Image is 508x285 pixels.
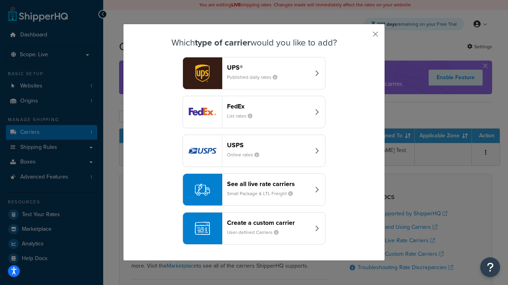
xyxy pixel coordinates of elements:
button: ups logoUPS®Published daily rates [183,57,325,89]
img: usps logo [183,135,222,167]
img: icon-carrier-custom-c93b8a24.svg [195,221,210,236]
h3: Which would you like to add? [143,38,365,47]
small: Small Package & LTL Freight [227,190,299,197]
header: UPS® [227,64,310,71]
button: Open Resource Center [480,257,500,277]
small: List rates [227,112,259,120]
header: FedEx [227,103,310,110]
header: USPS [227,141,310,149]
button: fedEx logoFedExList rates [183,96,325,128]
img: ups logo [183,57,222,89]
small: Online rates [227,151,266,158]
small: User-defined Carriers [227,229,285,236]
button: usps logoUSPSOnline rates [183,135,325,167]
img: icon-carrier-liverate-becf4550.svg [195,182,210,197]
button: Create a custom carrierUser-defined Carriers [183,212,325,245]
header: Create a custom carrier [227,219,310,226]
small: Published daily rates [227,74,284,81]
img: fedEx logo [183,96,222,128]
strong: type of carrier [195,36,250,49]
button: See all live rate carriersSmall Package & LTL Freight [183,173,325,206]
header: See all live rate carriers [227,180,310,188]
